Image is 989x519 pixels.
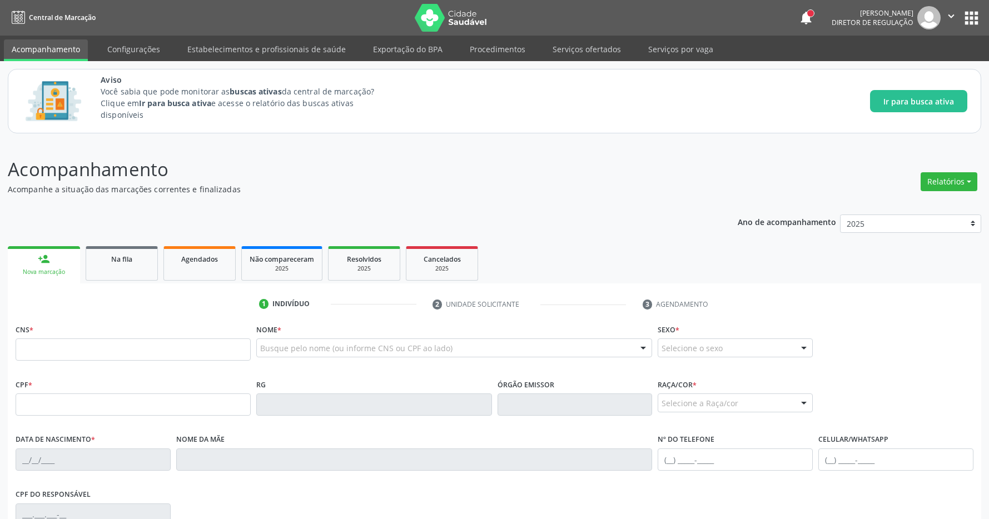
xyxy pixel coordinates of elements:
p: Ano de acompanhamento [738,214,836,228]
label: Celular/WhatsApp [818,431,888,448]
p: Acompanhe a situação das marcações correntes e finalizadas [8,183,689,195]
label: Nº do Telefone [658,431,714,448]
div: person_add [38,253,50,265]
div: Nova marcação [16,268,72,276]
label: CNS [16,321,33,338]
i:  [945,10,957,22]
span: Selecione a Raça/cor [662,397,738,409]
button: notifications [798,10,814,26]
span: Na fila [111,254,132,264]
button: apps [962,8,981,28]
label: Sexo [658,321,679,338]
a: Acompanhamento [4,39,88,61]
div: Indivíduo [272,299,310,309]
label: Raça/cor [658,376,697,393]
label: CPF [16,376,32,393]
span: Diretor de regulação [832,18,913,27]
span: Ir para busca ativa [883,96,954,107]
label: Nome da mãe [176,431,225,448]
p: Acompanhamento [8,156,689,183]
a: Serviços por vaga [640,39,721,59]
strong: buscas ativas [230,86,281,97]
span: Não compareceram [250,254,314,264]
img: img [917,6,941,29]
span: Agendados [181,254,218,264]
div: 2025 [336,265,392,273]
label: Órgão emissor [498,376,554,393]
div: [PERSON_NAME] [832,8,913,18]
strong: Ir para busca ativa [139,98,211,108]
label: Data de nascimento [16,431,95,448]
span: Cancelados [424,254,461,264]
button:  [941,6,962,29]
a: Estabelecimentos e profissionais de saúde [180,39,354,59]
span: Resolvidos [347,254,381,264]
span: Busque pelo nome (ou informe CNS ou CPF ao lado) [260,342,453,354]
a: Procedimentos [462,39,533,59]
div: 2025 [250,265,314,273]
p: Você sabia que pode monitorar as da central de marcação? Clique em e acesse o relatório das busca... [101,86,395,121]
label: CPF do responsável [16,486,91,503]
span: Central de Marcação [29,13,96,22]
input: __/__/____ [16,448,171,471]
label: Nome [256,321,281,338]
div: 1 [259,299,269,309]
span: Aviso [101,74,395,86]
a: Central de Marcação [8,8,96,27]
a: Exportação do BPA [365,39,450,59]
a: Configurações [100,39,168,59]
div: 2025 [414,265,470,273]
button: Relatórios [921,172,977,191]
input: (__) _____-_____ [818,448,973,471]
label: RG [256,376,266,393]
img: Imagem de CalloutCard [22,76,85,126]
input: (__) _____-_____ [658,448,813,471]
a: Serviços ofertados [545,39,629,59]
span: Selecione o sexo [662,342,723,354]
button: Ir para busca ativa [870,90,967,112]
